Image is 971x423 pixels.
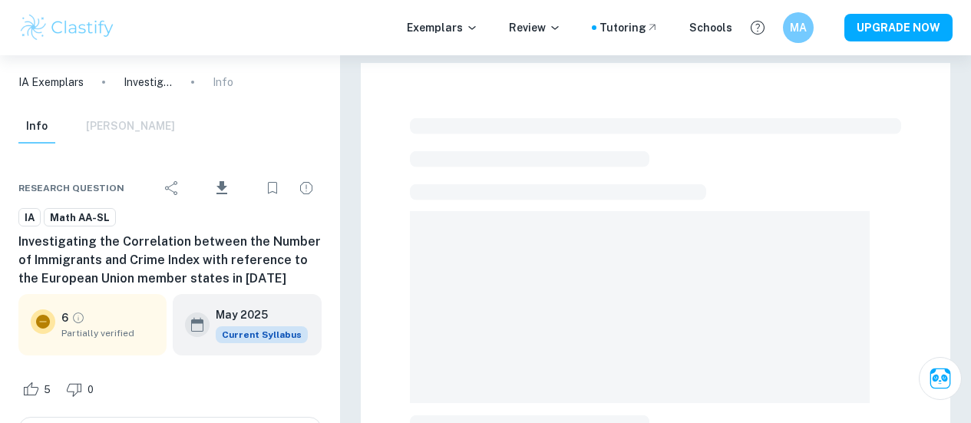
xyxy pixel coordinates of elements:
p: Exemplars [407,19,478,36]
button: Ask Clai [919,357,962,400]
span: Partially verified [61,326,154,340]
button: Info [18,110,55,144]
button: MA [783,12,814,43]
p: Review [509,19,561,36]
div: Like [18,377,59,402]
div: Report issue [291,173,322,203]
button: Help and Feedback [745,15,771,41]
p: Info [213,74,233,91]
div: Share [157,173,187,203]
a: Tutoring [599,19,659,36]
span: Current Syllabus [216,326,308,343]
h6: Investigating the Correlation between the Number of Immigrants and Crime Index with reference to ... [18,233,322,288]
button: UPGRADE NOW [844,14,953,41]
a: Schools [689,19,732,36]
div: Download [190,168,254,208]
a: IA [18,208,41,227]
h6: MA [790,19,808,36]
span: 5 [35,382,59,398]
p: Investigating the Correlation between the Number of Immigrants and Crime Index with reference to ... [124,74,173,91]
a: IA Exemplars [18,74,84,91]
span: IA [19,210,40,226]
a: Math AA-SL [44,208,116,227]
h6: May 2025 [216,306,296,323]
span: Research question [18,181,124,195]
a: Grade partially verified [71,311,85,325]
span: Math AA-SL [45,210,115,226]
div: Dislike [62,377,102,402]
span: 0 [79,382,102,398]
div: This exemplar is based on the current syllabus. Feel free to refer to it for inspiration/ideas wh... [216,326,308,343]
p: 6 [61,309,68,326]
div: Bookmark [257,173,288,203]
img: Clastify logo [18,12,116,43]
